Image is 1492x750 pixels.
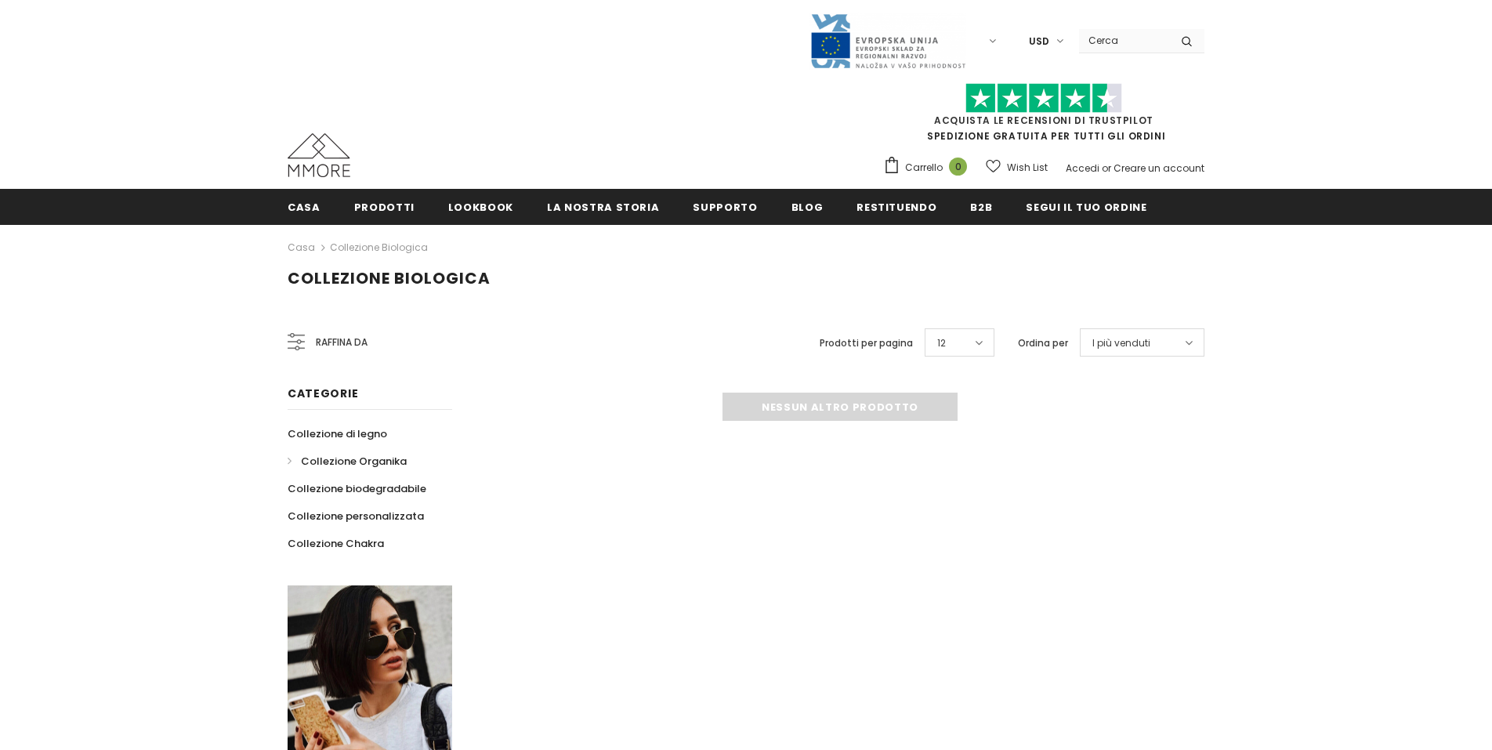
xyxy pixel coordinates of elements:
span: 12 [937,335,946,351]
span: SPEDIZIONE GRATUITA PER TUTTI GLI ORDINI [883,90,1204,143]
a: Wish List [986,154,1048,181]
a: Collezione Chakra [288,530,384,557]
a: Collezione biodegradabile [288,475,426,502]
span: Blog [791,200,824,215]
span: Collezione Chakra [288,536,384,551]
a: Carrello 0 [883,156,975,179]
span: Wish List [1007,160,1048,176]
span: Lookbook [448,200,513,215]
span: Categorie [288,386,358,401]
img: Casi MMORE [288,133,350,177]
span: Raffina da [316,334,368,351]
a: Collezione di legno [288,420,387,447]
a: supporto [693,189,757,224]
a: Restituendo [856,189,936,224]
span: supporto [693,200,757,215]
span: Casa [288,200,320,215]
a: B2B [970,189,992,224]
a: Casa [288,238,315,257]
span: 0 [949,158,967,176]
span: Prodotti [354,200,415,215]
span: Collezione di legno [288,426,387,441]
span: Restituendo [856,200,936,215]
a: Acquista le recensioni di TrustPilot [934,114,1153,127]
a: Lookbook [448,189,513,224]
span: or [1102,161,1111,175]
input: Search Site [1079,29,1169,52]
span: La nostra storia [547,200,659,215]
span: Carrello [905,160,943,176]
a: Creare un account [1114,161,1204,175]
img: Fidati di Pilot Stars [965,83,1122,114]
span: B2B [970,200,992,215]
span: Collezione biodegradabile [288,481,426,496]
a: Segui il tuo ordine [1026,189,1146,224]
span: Collezione biologica [288,267,491,289]
a: Blog [791,189,824,224]
a: La nostra storia [547,189,659,224]
a: Prodotti [354,189,415,224]
label: Prodotti per pagina [820,335,913,351]
a: Casa [288,189,320,224]
a: Javni Razpis [809,34,966,47]
a: Collezione personalizzata [288,502,424,530]
span: USD [1029,34,1049,49]
a: Collezione biologica [330,241,428,254]
span: Collezione personalizzata [288,509,424,524]
a: Collezione Organika [288,447,407,475]
span: Collezione Organika [301,454,407,469]
span: I più venduti [1092,335,1150,351]
label: Ordina per [1018,335,1068,351]
a: Accedi [1066,161,1099,175]
img: Javni Razpis [809,13,966,70]
span: Segui il tuo ordine [1026,200,1146,215]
